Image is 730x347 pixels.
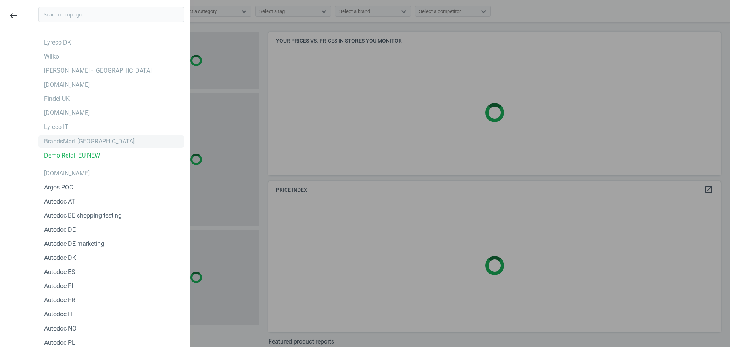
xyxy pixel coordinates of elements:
[44,254,76,262] div: Autodoc DK
[44,296,75,304] div: Autodoc FR
[44,137,135,146] div: BrandsMart [GEOGRAPHIC_DATA]
[5,7,22,25] button: keyboard_backspace
[44,38,71,47] div: Lyreco DK
[44,226,76,234] div: Autodoc DE
[44,81,90,89] div: [DOMAIN_NAME]
[44,123,68,131] div: Lyreco IT
[44,212,122,220] div: Autodoc BE shopping testing
[44,109,90,117] div: [DOMAIN_NAME]
[44,183,73,192] div: Argos POC
[44,197,75,206] div: Autodoc AT
[44,282,73,290] div: Autodoc FI
[44,53,59,61] div: Wilko
[9,11,18,20] i: keyboard_backspace
[44,95,70,103] div: Findel UK
[44,151,100,160] div: Demo Retail EU NEW
[38,7,184,22] input: Search campaign
[44,339,75,347] div: Autodoc PL
[44,310,73,318] div: Autodoc IT
[44,325,76,333] div: Autodoc NO
[44,268,75,276] div: Autodoc ES
[44,240,104,248] div: Autodoc DE marketing
[44,67,152,75] div: [PERSON_NAME] - [GEOGRAPHIC_DATA]
[44,169,90,178] div: [DOMAIN_NAME]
